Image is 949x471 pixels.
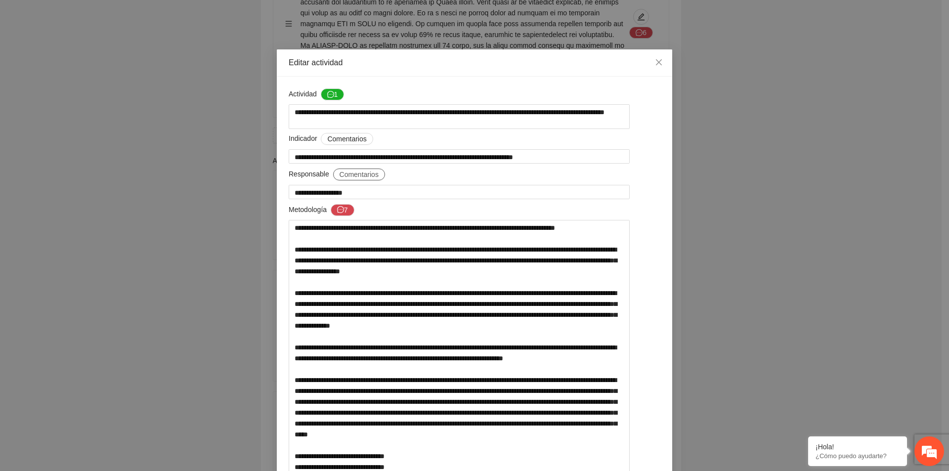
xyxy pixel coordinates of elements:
textarea: Escriba su mensaje y pulse “Intro” [5,270,188,304]
span: Estamos en línea. [57,132,136,232]
div: Minimizar ventana de chat en vivo [162,5,186,29]
span: message [327,91,334,99]
span: message [337,206,344,214]
span: Actividad [289,88,344,100]
div: Editar actividad [289,57,660,68]
span: Comentarios [327,133,366,144]
span: Comentarios [340,169,379,180]
button: Responsable [333,169,385,180]
p: ¿Cómo puedo ayudarte? [816,452,900,460]
div: ¡Hola! [816,443,900,451]
span: Responsable [289,169,385,180]
button: Metodología [331,204,354,216]
button: Actividad [321,88,345,100]
button: Close [646,49,672,76]
span: close [655,58,663,66]
span: Metodología [289,204,354,216]
button: Indicador [321,133,373,145]
span: Indicador [289,133,373,145]
div: Chatee con nosotros ahora [51,50,166,63]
